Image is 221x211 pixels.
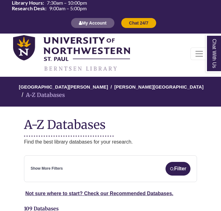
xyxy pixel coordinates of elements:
[121,20,156,25] a: Chat 24/7
[49,6,87,11] span: 9:00am – 5:00pm
[47,0,87,5] span: 7:30am – 10:00pm
[25,191,173,196] a: Not sure where to start? Check our Recommended Databases.
[31,166,63,172] a: Show More Filters
[24,138,197,146] p: Find the best library databases for your research.
[19,83,108,89] a: [GEOGRAPHIC_DATA][PERSON_NAME]
[121,18,156,28] button: Chat 24/7
[71,18,115,28] button: My Account
[9,6,47,11] th: Research Desk:
[24,113,197,132] h1: A-Z Databases
[24,77,197,107] nav: breadcrumb
[19,91,65,100] li: A-Z Databases
[13,35,130,72] img: library_home
[114,83,204,89] a: [PERSON_NAME][GEOGRAPHIC_DATA]
[190,48,208,60] button: Toggle navigation
[71,20,115,25] a: My Account
[166,162,190,176] button: Filter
